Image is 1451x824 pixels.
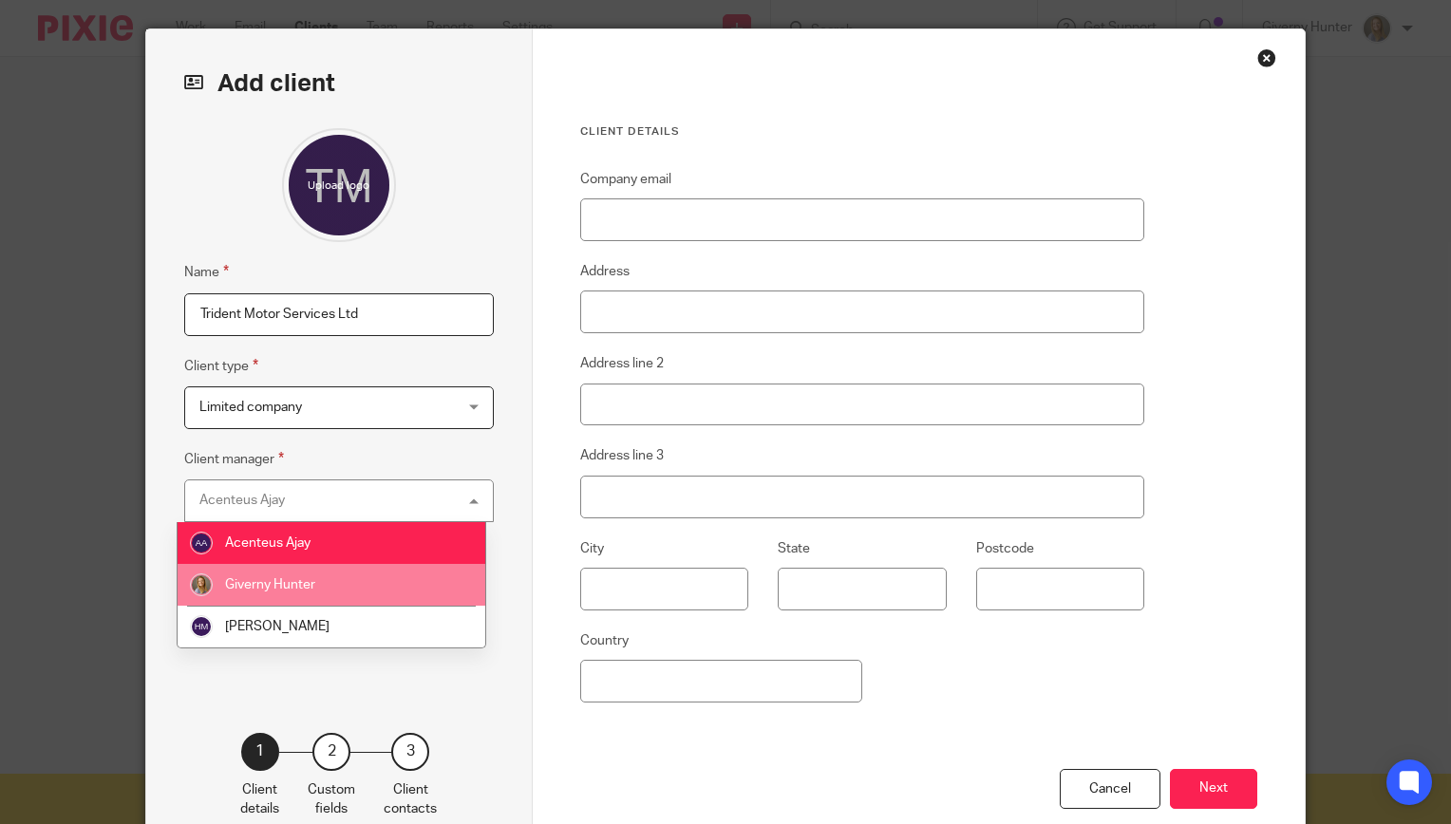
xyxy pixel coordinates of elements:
div: 1 [241,733,279,771]
img: svg%3E [190,532,213,554]
p: Client details [240,780,279,819]
div: Cancel [1060,769,1160,810]
p: Custom fields [308,780,355,819]
label: Country [580,631,629,650]
p: Client contacts [384,780,437,819]
img: svg%3E [190,615,213,638]
label: Name [184,261,229,283]
label: City [580,539,604,558]
img: GH%20LinkedIn%20Photo.jpg [190,573,213,596]
div: Close this dialog window [1257,48,1276,67]
label: Address line 3 [580,446,664,465]
label: Client manager [184,448,284,470]
span: [PERSON_NAME] [225,620,330,633]
label: Postcode [976,539,1034,558]
div: 2 [312,733,350,771]
button: Next [1170,769,1257,810]
h2: Add client [184,67,494,100]
label: Company email [580,170,671,189]
h3: Client details [580,124,1145,140]
div: Acenteus Ajay [199,494,285,507]
span: Limited company [199,401,302,414]
span: Giverny Hunter [225,578,315,591]
span: Acenteus Ajay [225,536,311,550]
label: Address line 2 [580,354,664,373]
label: Client type [184,355,258,377]
div: 3 [391,733,429,771]
label: State [778,539,810,558]
label: Address [580,262,630,281]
